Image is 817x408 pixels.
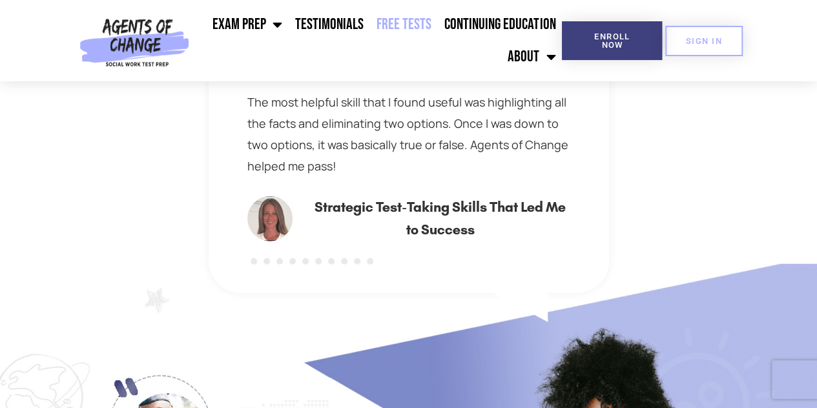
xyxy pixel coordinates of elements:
[194,8,562,73] nav: Menu
[247,196,293,241] img: IMG_3855 – Kathy Mandalaoui
[247,92,570,177] div: The most helpful skill that I found useful was highlighting all the facts and eliminating two opt...
[311,196,570,241] h3: Strategic Test-Taking Skills That Led Me to Success
[370,8,438,41] a: Free Tests
[686,37,722,45] span: SIGN IN
[665,26,743,56] a: SIGN IN
[501,41,562,73] a: About
[289,8,370,41] a: Testimonials
[206,8,289,41] a: Exam Prep
[562,21,662,60] a: Enroll Now
[583,32,641,49] span: Enroll Now
[438,8,562,41] a: Continuing Education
